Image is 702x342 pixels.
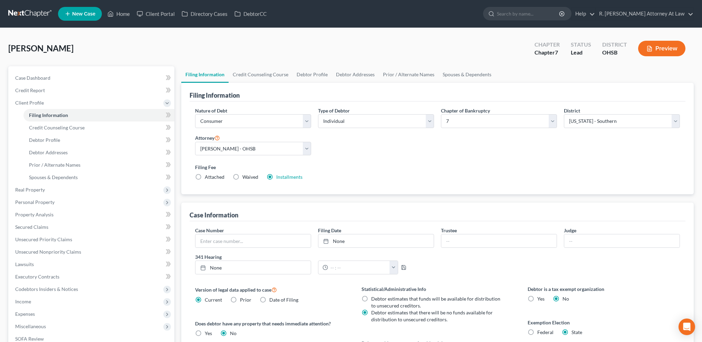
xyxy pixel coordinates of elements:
a: Debtor Addresses [332,66,379,83]
span: No [562,296,569,302]
div: Open Intercom Messenger [679,319,695,335]
span: Lawsuits [15,261,34,267]
span: Property Analysis [15,212,54,217]
span: New Case [72,11,95,17]
a: Credit Report [10,84,174,97]
label: Filing Fee [195,164,680,171]
a: Spouses & Dependents [23,171,174,184]
span: Federal [537,329,554,335]
span: State [571,329,582,335]
a: Executory Contracts [10,271,174,283]
a: Home [104,8,133,20]
label: Attorney [195,134,220,142]
span: Waived [242,174,258,180]
a: None [318,234,434,247]
label: Chapter of Bankruptcy [441,107,490,114]
span: Secured Claims [15,224,48,230]
label: Judge [564,227,576,234]
div: Status [571,41,591,49]
span: Case Dashboard [15,75,50,81]
span: Debtor Profile [29,137,60,143]
span: Yes [205,330,212,336]
label: Statistical/Administrative Info [362,285,514,293]
div: Chapter [535,49,560,57]
span: Date of Filing [269,297,298,303]
label: Does debtor have any property that needs immediate attention? [195,320,347,327]
span: Expenses [15,311,35,317]
span: Codebtors Insiders & Notices [15,286,78,292]
button: Preview [638,41,685,56]
div: Case Information [190,211,238,219]
a: R. [PERSON_NAME] Attorney At Law [596,8,693,20]
a: None [195,261,311,274]
a: Unsecured Priority Claims [10,233,174,246]
a: Secured Claims [10,221,174,233]
label: Case Number [195,227,224,234]
span: Credit Report [15,87,45,93]
span: Prior [240,297,251,303]
span: No [230,330,237,336]
a: Directory Cases [178,8,231,20]
span: Debtor estimates that there will be no funds available for distribution to unsecured creditors. [371,310,493,322]
a: Spouses & Dependents [439,66,496,83]
a: Filing Information [181,66,229,83]
label: Version of legal data applied to case [195,285,347,294]
div: District [602,41,627,49]
label: Type of Debtor [318,107,350,114]
span: Yes [537,296,545,302]
span: Income [15,299,31,304]
a: Credit Counseling Course [229,66,292,83]
input: -- [564,234,680,247]
a: Unsecured Nonpriority Claims [10,246,174,258]
a: Lawsuits [10,258,174,271]
span: Attached [205,174,224,180]
a: DebtorCC [231,8,270,20]
span: 7 [555,49,558,56]
a: Debtor Profile [292,66,332,83]
a: Prior / Alternate Names [379,66,439,83]
label: Filing Date [318,227,341,234]
div: OHSB [602,49,627,57]
label: District [564,107,580,114]
a: Property Analysis [10,208,174,221]
a: Prior / Alternate Names [23,159,174,171]
span: Miscellaneous [15,323,46,329]
div: Filing Information [190,91,240,99]
label: Trustee [441,227,457,234]
label: Exemption Election [528,319,680,326]
a: Debtor Profile [23,134,174,146]
span: Current [205,297,222,303]
span: Debtor estimates that funds will be available for distribution to unsecured creditors. [371,296,500,309]
span: Unsecured Priority Claims [15,236,72,242]
label: 341 Hearing [192,253,437,261]
span: Filing Information [29,112,68,118]
a: Installments [276,174,302,180]
span: Prior / Alternate Names [29,162,80,168]
input: -- [441,234,557,247]
input: Enter case number... [195,234,311,247]
span: Unsecured Nonpriority Claims [15,249,81,255]
span: Debtor Addresses [29,149,68,155]
span: Executory Contracts [15,274,59,280]
span: Credit Counseling Course [29,125,85,130]
a: Debtor Addresses [23,146,174,159]
span: Spouses & Dependents [29,174,78,180]
div: Lead [571,49,591,57]
a: Filing Information [23,109,174,121]
a: Credit Counseling Course [23,121,174,134]
div: Chapter [535,41,560,49]
span: SOFA Review [15,336,44,342]
input: -- : -- [328,261,390,274]
label: Nature of Debt [195,107,227,114]
span: [PERSON_NAME] [8,43,74,53]
label: Debtor is a tax exempt organization [528,285,680,293]
a: Case Dashboard [10,72,174,84]
span: Personal Property [15,199,55,205]
span: Client Profile [15,100,44,106]
a: Client Portal [133,8,178,20]
a: Help [572,8,595,20]
span: Real Property [15,187,45,193]
input: Search by name... [497,7,560,20]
